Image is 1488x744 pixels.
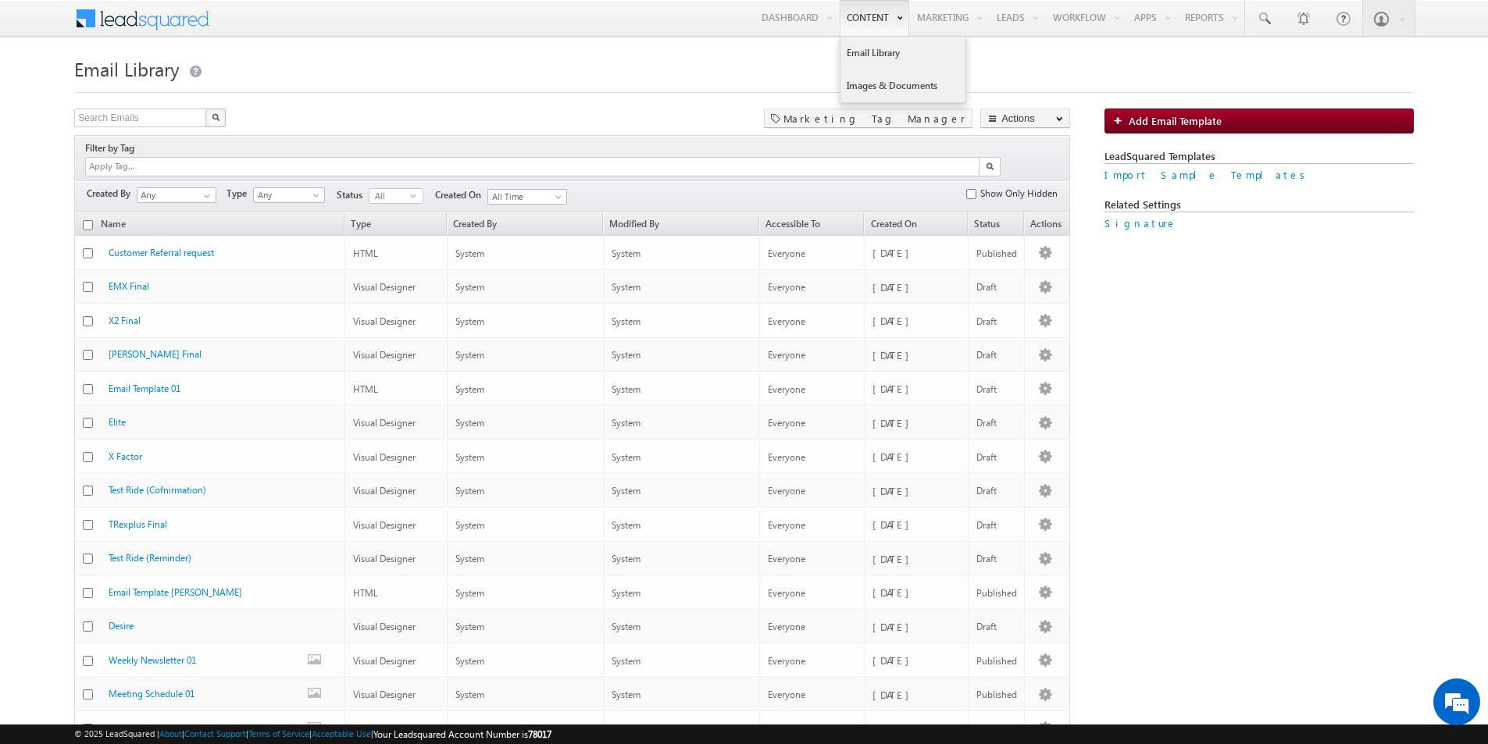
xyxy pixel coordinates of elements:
span: Everyone [768,621,805,632]
span: Draft [976,621,997,632]
span: System [455,485,484,497]
span: HTML [353,587,378,599]
span: Draft [976,519,997,531]
a: All Time [487,189,567,205]
span: System [612,553,641,564]
span: Visual Designer [353,689,416,700]
span: Visual Designer [353,553,416,564]
span: Created By [87,187,137,201]
span: Any [254,188,322,202]
span: [DATE] [872,518,917,531]
span: System [455,247,484,259]
span: select [410,192,423,199]
span: System [455,519,484,531]
a: Modified By [604,219,759,235]
span: System [612,587,641,599]
span: Everyone [768,553,805,564]
a: Meeting Schedule 01 [109,688,194,700]
a: Contact Support [184,728,246,739]
a: Weekly Newsletter 01 [109,654,196,666]
span: [DATE] [872,620,917,633]
span: [DATE] [872,280,917,294]
img: Search [212,113,219,121]
span: Draft [976,315,997,327]
span: System [455,315,484,327]
span: System [612,349,641,361]
span: Everyone [768,485,805,497]
span: Visual Designer [353,519,416,531]
span: Add Email Template [1129,114,1222,127]
a: Customer Referral request [109,247,214,258]
span: Visual Designer [353,417,416,429]
span: Actions [1025,219,1069,235]
span: Everyone [768,315,805,327]
img: Search [986,162,994,170]
a: About [159,728,182,739]
span: [DATE] [872,653,917,667]
span: Visual Designer [353,451,416,463]
a: Signature [1104,216,1177,230]
span: Everyone [768,723,805,735]
a: Images & Documents [840,69,965,102]
span: System [455,587,484,599]
span: All Time [488,190,562,204]
span: Visual Designer [353,349,416,361]
span: Draft [976,281,997,293]
span: System [612,519,641,531]
span: Everyone [768,587,805,599]
a: Terms of Service [248,728,309,739]
div: Marketing Tag Manager [764,109,972,128]
label: Related Settings [1104,198,1414,212]
span: Everyone [768,689,805,700]
label: LeadSquared Templates [1104,149,1414,164]
span: System [612,247,641,259]
a: X Factor [109,450,142,462]
span: Everyone [768,281,805,293]
span: Everyone [768,417,805,429]
span: Published [976,689,1017,700]
span: [DATE] [872,416,917,429]
span: [DATE] [872,688,917,701]
span: System [612,281,641,293]
span: System [612,689,641,700]
a: TRexplus Final [109,518,167,530]
span: Visual Designer [353,655,416,667]
span: System [612,621,641,632]
span: System [455,451,484,463]
span: Draft [976,349,997,361]
a: EMX Final [109,280,149,292]
span: Type [227,187,253,201]
span: System [455,655,484,667]
span: System [612,451,641,463]
span: Everyone [768,655,805,667]
span: System [612,485,641,497]
span: Published [976,247,1017,259]
span: Draft [976,553,997,564]
a: Test Ride (Reminder) [109,552,191,564]
span: [DATE] [872,348,917,361]
span: Email Library [74,56,180,81]
span: Draft [976,417,997,429]
span: Visual Designer [353,485,416,497]
a: Desire [109,620,134,632]
span: [DATE] [872,382,917,395]
span: System [455,689,484,700]
input: Type to Search [137,187,216,203]
span: System [612,417,641,429]
a: Created By [448,219,602,235]
span: Accessible To [760,219,863,235]
a: Email Template [PERSON_NAME] [109,586,242,598]
a: Elite [109,416,126,428]
span: Published [976,723,1017,735]
span: Published [976,587,1017,599]
span: Everyone [768,451,805,463]
a: Email Template 01 [109,383,180,394]
a: Email Library [840,37,965,69]
span: System [455,723,484,735]
a: E-commerce 01 [109,722,172,734]
span: All [369,189,410,203]
span: Draft [976,383,997,395]
input: Check all records [83,220,93,230]
span: [DATE] [872,721,917,735]
span: Visual Designer [353,315,416,327]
